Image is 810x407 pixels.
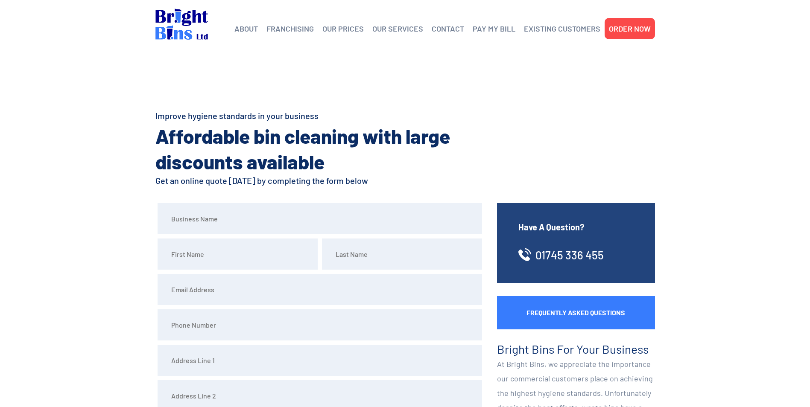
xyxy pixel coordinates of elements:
[158,274,482,305] input: Email Address
[497,296,655,329] a: Frequently Asked Questions
[158,345,482,376] input: Address Line 1
[473,22,515,35] a: PAY MY BILL
[372,22,423,35] a: OUR SERVICES
[322,238,482,270] input: Last Name
[155,174,476,186] h4: Get an online quote [DATE] by completing the form below
[158,309,482,340] input: Phone Number
[234,22,258,35] a: ABOUT
[524,22,600,35] a: EXISTING CUSTOMERS
[158,238,318,270] input: First Name
[158,203,482,234] input: Business Name
[609,22,651,35] a: ORDER NOW
[266,22,314,35] a: FRANCHISING
[497,342,655,357] h3: Bright Bins For Your Business
[535,248,604,262] a: 01745 336 455
[322,22,364,35] a: OUR PRICES
[155,110,476,122] h4: Improve hygiene standards in your business
[432,22,464,35] a: CONTACT
[518,221,634,233] h4: Have A Question?
[155,123,476,174] h2: Affordable bin cleaning with large discounts available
